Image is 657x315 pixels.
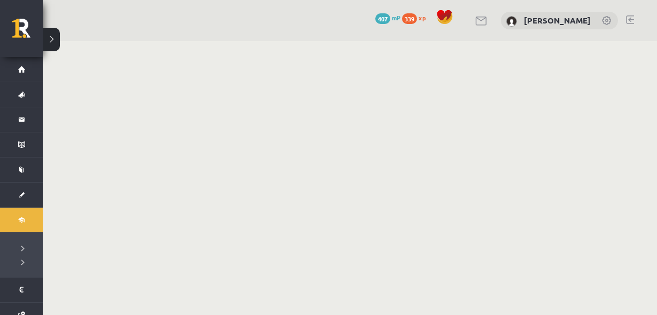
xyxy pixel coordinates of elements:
a: 339 xp [402,13,431,22]
span: mP [392,13,400,22]
img: Anastasija Smirnova [506,16,517,27]
a: Rīgas 1. Tālmācības vidusskola [12,19,43,45]
a: [PERSON_NAME] [524,15,591,26]
span: 407 [375,13,390,24]
a: 407 mP [375,13,400,22]
span: 339 [402,13,417,24]
span: xp [419,13,426,22]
